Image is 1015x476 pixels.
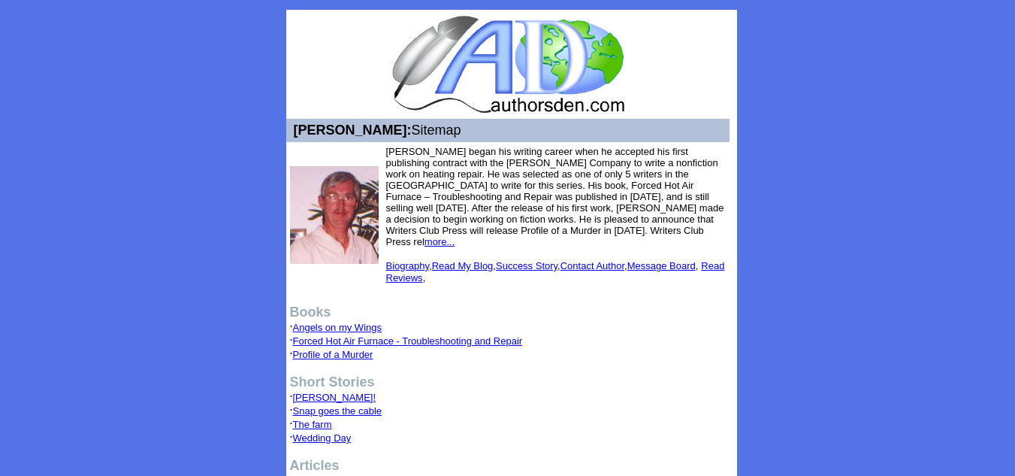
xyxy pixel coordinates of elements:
[293,405,382,417] a: Snap goes the cable
[293,432,352,444] a: Wedding Day
[290,123,461,138] font: Sitemap
[293,335,523,347] a: Forced Hot Air Furnace - Troubleshooting and Repair
[424,236,455,247] a: more...
[293,419,332,430] a: The farm
[627,260,696,271] a: Message Board
[290,374,375,390] b: Short Stories
[293,392,376,403] a: [PERSON_NAME]!
[293,349,373,360] a: Profile of a Murder
[386,146,724,271] font: [PERSON_NAME] began his writing career when he accepted his first publishing contract with the [P...
[386,260,725,283] a: Read Reviews
[560,260,624,271] a: Contact Author
[432,260,494,271] a: Read My Blog
[290,458,340,473] b: Articles
[293,322,382,333] a: Angels on my Wings
[294,123,412,138] b: [PERSON_NAME]:
[496,260,557,271] a: Success Story
[388,14,627,115] img: logo.jpg
[386,260,430,271] a: Biography
[290,166,379,264] img: 1247.jpg
[290,305,331,320] b: Books
[386,260,725,283] font: ,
